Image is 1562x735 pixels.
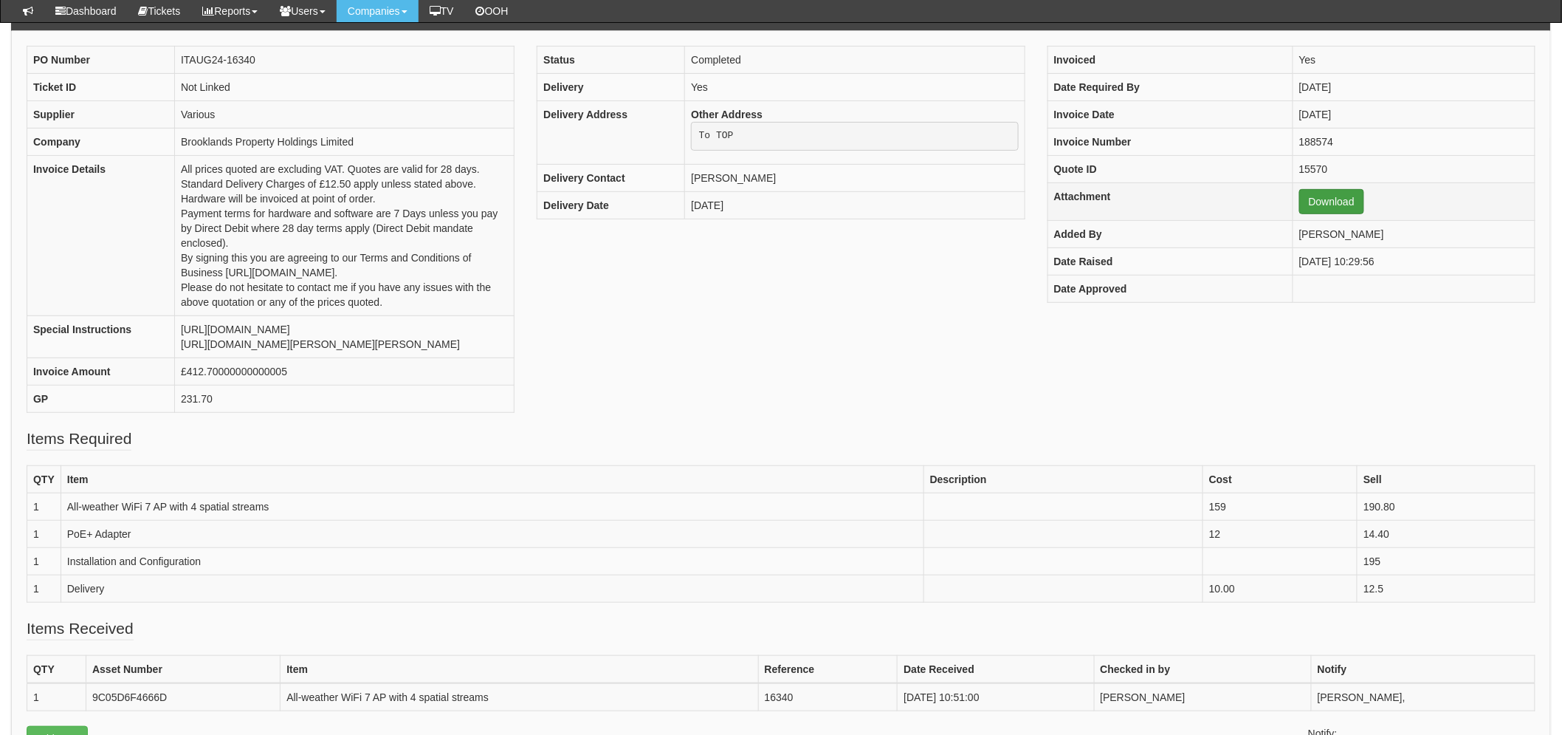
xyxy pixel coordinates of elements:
td: 231.70 [175,385,515,412]
td: 1 [27,520,61,547]
td: 14.40 [1358,520,1535,547]
td: Completed [685,46,1025,73]
th: Reference [758,655,898,683]
td: 12.5 [1358,575,1535,602]
th: Date Approved [1047,275,1293,302]
th: PO Number [27,46,175,73]
th: Invoice Date [1047,100,1293,128]
td: [URL][DOMAIN_NAME] [URL][DOMAIN_NAME][PERSON_NAME][PERSON_NAME] [175,315,515,358]
td: [DATE] [685,192,1025,219]
th: QTY [27,655,86,683]
b: Other Address [691,109,763,120]
td: Delivery [61,575,923,602]
th: Item [281,655,758,683]
td: [DATE] [1293,100,1535,128]
th: Date Raised [1047,247,1293,275]
th: Company [27,128,175,155]
th: Status [537,46,685,73]
td: [PERSON_NAME], [1311,683,1535,711]
td: [DATE] [1293,73,1535,100]
th: Item [61,465,923,493]
td: ITAUG24-16340 [175,46,515,73]
td: Brooklands Property Holdings Limited [175,128,515,155]
td: [DATE] 10:51:00 [898,683,1094,711]
th: Invoice Details [27,155,175,315]
th: Delivery Contact [537,165,685,192]
td: Yes [1293,46,1535,73]
th: Attachment [1047,182,1293,220]
td: £412.70000000000005 [175,358,515,385]
legend: Items Received [27,618,134,640]
td: 9C05D6F4666D [86,683,281,711]
td: 195 [1358,547,1535,575]
td: 1 [27,683,86,711]
th: Invoiced [1047,46,1293,73]
th: Delivery [537,73,685,100]
legend: Items Required [27,428,131,451]
th: QTY [27,465,61,493]
td: 1 [27,547,61,575]
th: Description [923,465,1203,493]
th: Cost [1203,465,1357,493]
td: All prices quoted are excluding VAT. Quotes are valid for 28 days. Standard Delivery Charges of £... [175,155,515,315]
th: Delivery Date [537,192,685,219]
th: Date Required By [1047,73,1293,100]
td: [DATE] 10:29:56 [1293,247,1535,275]
td: All-weather WiFi 7 AP with 4 spatial streams [61,493,923,520]
td: [PERSON_NAME] [1094,683,1311,711]
th: GP [27,385,175,412]
th: Notify [1311,655,1535,683]
td: 190.80 [1358,493,1535,520]
th: Invoice Number [1047,128,1293,155]
td: Yes [685,73,1025,100]
td: 188574 [1293,128,1535,155]
td: 10.00 [1203,575,1357,602]
th: Special Instructions [27,315,175,358]
td: [PERSON_NAME] [685,165,1025,192]
a: Download [1299,189,1364,214]
th: Added By [1047,220,1293,247]
td: PoE+ Adapter [61,520,923,547]
th: Date Received [898,655,1094,683]
td: 1 [27,575,61,602]
th: Invoice Amount [27,358,175,385]
td: 12 [1203,520,1357,547]
td: Various [175,100,515,128]
td: 1 [27,493,61,520]
th: Sell [1358,465,1535,493]
th: Quote ID [1047,155,1293,182]
td: 16340 [758,683,898,711]
th: Delivery Address [537,100,685,165]
td: All-weather WiFi 7 AP with 4 spatial streams [281,683,758,711]
td: Not Linked [175,73,515,100]
td: 15570 [1293,155,1535,182]
td: Installation and Configuration [61,547,923,575]
pre: To TOP [691,122,1018,151]
td: [PERSON_NAME] [1293,220,1535,247]
td: 159 [1203,493,1357,520]
th: Ticket ID [27,73,175,100]
th: Asset Number [86,655,281,683]
th: Supplier [27,100,175,128]
th: Checked in by [1094,655,1311,683]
